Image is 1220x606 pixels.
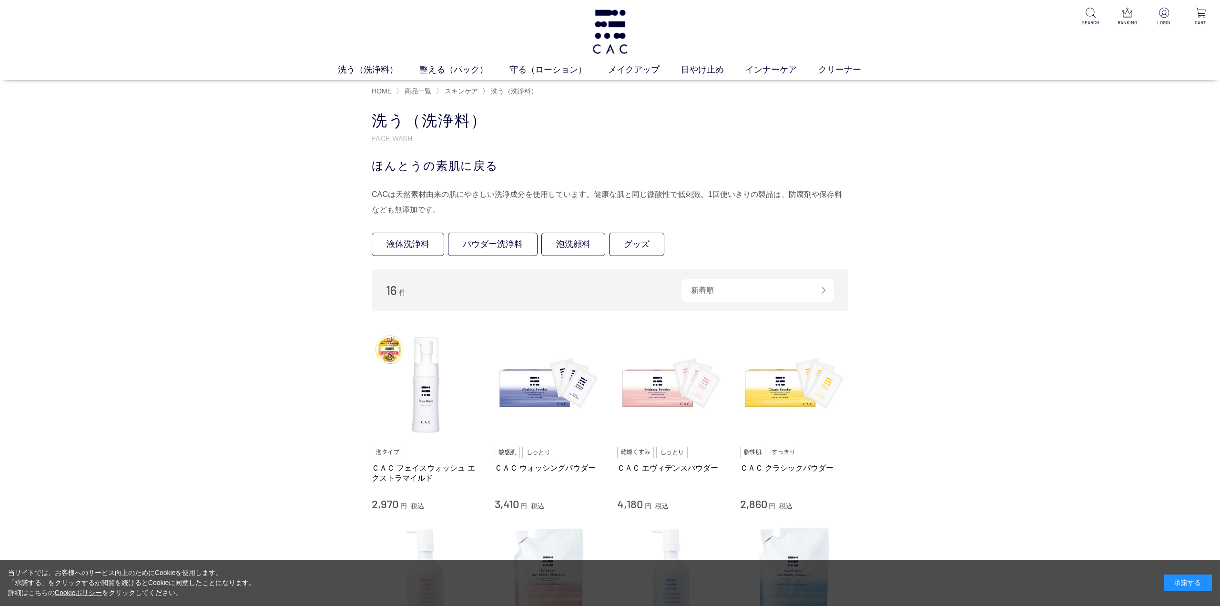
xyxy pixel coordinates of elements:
[541,233,605,256] a: 泡洗顔料
[531,502,544,510] span: 税込
[1189,19,1212,26] p: CART
[740,447,765,458] img: 脂性肌
[1116,19,1139,26] p: RANKING
[522,447,554,458] img: しっとり
[400,502,407,510] span: 円
[681,63,745,76] a: 日やけ止め
[482,87,540,96] li: 〉
[419,63,509,76] a: 整える（パック）
[448,233,538,256] a: パウダー洗浄料
[372,463,480,483] a: ＣＡＣ フェイスウォッシュ エクストラマイルド
[372,233,444,256] a: 液体洗浄料
[436,87,480,96] li: 〉
[372,330,480,439] img: ＣＡＣ フェイスウォッシュ エクストラマイルド
[520,502,527,510] span: 円
[617,497,643,511] span: 4,180
[495,447,520,458] img: 敏感肌
[445,87,478,95] span: スキンケア
[372,187,848,217] div: CACは天然素材由来の肌にやさしい洗浄成分を使用しています。健康な肌と同じ微酸性で低刺激。1回使いきりの製品は、防腐剤や保存料なども無添加です。
[590,10,630,54] img: logo
[645,502,651,510] span: 円
[1164,575,1212,591] div: 承諾する
[740,330,849,439] img: ＣＡＣ クラシックパウダー
[769,502,775,510] span: 円
[495,497,519,511] span: 3,410
[1152,8,1176,26] a: LOGIN
[55,589,102,596] a: Cookieポリシー
[372,111,848,131] h1: 洗う（洗浄料）
[372,157,848,175] div: ほんとうの素肌に戻る
[495,330,603,439] img: ＣＡＣ ウォッシングパウダー
[491,87,538,95] span: 洗う（洗浄料）
[609,233,664,256] a: グッズ
[372,497,398,511] span: 2,970
[338,63,419,76] a: 洗う（洗浄料）
[372,447,403,458] img: 泡タイプ
[818,63,883,76] a: クリーナー
[396,87,434,96] li: 〉
[768,447,799,458] img: すっきり
[608,63,681,76] a: メイクアップ
[1079,8,1102,26] a: SEARCH
[745,63,818,76] a: インナーケア
[1079,19,1102,26] p: SEARCH
[617,463,726,473] a: ＣＡＣ エヴィデンスパウダー
[8,568,256,598] div: 当サイトでは、お客様へのサービス向上のためにCookieを使用します。 「承諾する」をクリックするか閲覧を続けるとCookieに同意したことになります。 詳細はこちらの をクリックしてください。
[443,87,478,95] a: スキンケア
[681,279,834,302] div: 新着順
[740,463,849,473] a: ＣＡＣ クラシックパウダー
[1152,19,1176,26] p: LOGIN
[411,502,424,510] span: 税込
[386,283,397,298] span: 16
[405,87,431,95] span: 商品一覧
[1189,8,1212,26] a: CART
[372,87,392,95] a: HOME
[1116,8,1139,26] a: RANKING
[495,463,603,473] a: ＣＡＣ ウォッシングパウダー
[489,87,538,95] a: 洗う（洗浄料）
[779,502,793,510] span: 税込
[509,63,608,76] a: 守る（ローション）
[655,502,669,510] span: 税込
[656,447,688,458] img: しっとり
[617,330,726,439] img: ＣＡＣ エヴィデンスパウダー
[372,133,848,143] p: FACE WASH
[740,497,767,511] span: 2,860
[617,447,654,458] img: 乾燥くすみ
[403,87,431,95] a: 商品一覧
[399,288,407,297] span: 件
